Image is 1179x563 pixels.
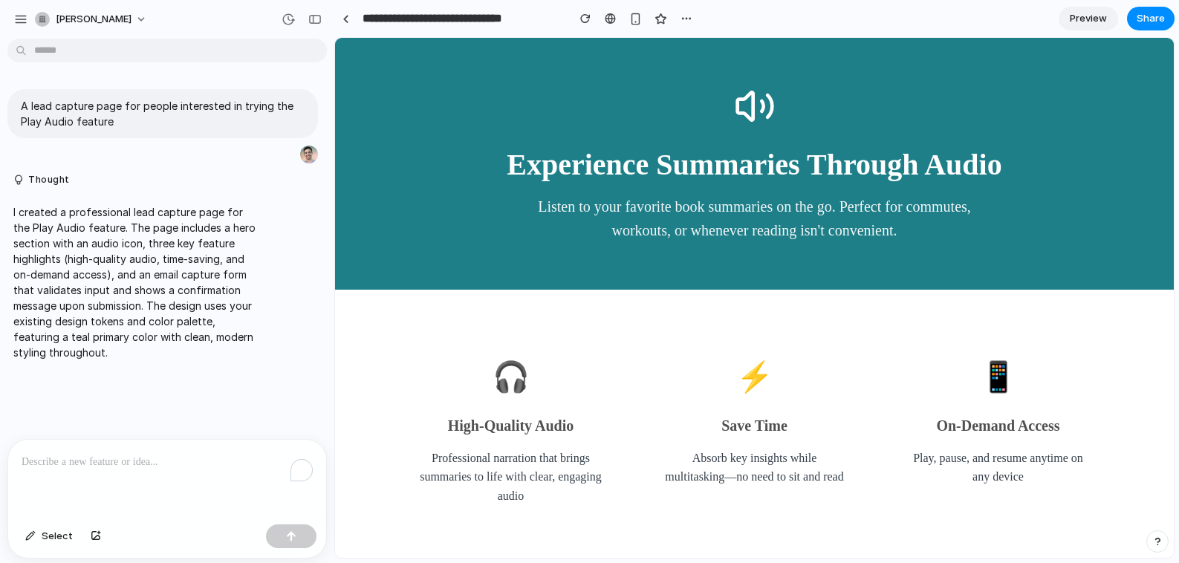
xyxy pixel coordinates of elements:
[197,157,643,204] p: Listen to your favorite book summaries on the go. Perfect for commutes, workouts, or whenever rea...
[84,317,268,362] div: 🎧
[328,377,512,399] h3: Save Time
[13,204,262,360] p: I created a professional lead capture page for the Play Audio feature. The page includes a hero s...
[21,98,305,129] p: A lead capture page for people interested in trying the Play Audio feature
[42,529,73,544] span: Select
[571,377,756,399] h3: On-Demand Access
[18,524,80,548] button: Select
[56,12,131,27] span: [PERSON_NAME]
[1127,7,1175,30] button: Share
[328,317,512,362] div: ⚡
[123,109,717,145] h1: Experience Summaries Through Audio
[1070,11,1107,26] span: Preview
[84,377,268,399] h3: High-Quality Audio
[29,7,155,31] button: [PERSON_NAME]
[1137,11,1165,26] span: Share
[571,317,756,362] div: 📱
[1059,7,1118,30] a: Preview
[571,411,756,449] p: Play, pause, and resume anytime on any device
[328,411,512,449] p: Absorb key insights while multitasking—no need to sit and read
[84,411,268,468] p: Professional narration that brings summaries to life with clear, engaging audio
[8,440,326,518] div: To enrich screen reader interactions, please activate Accessibility in Grammarly extension settings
